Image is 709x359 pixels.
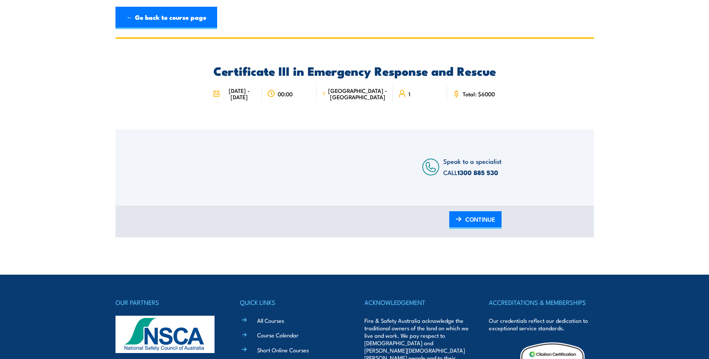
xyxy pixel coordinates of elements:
[465,209,495,229] span: CONTINUE
[257,331,299,339] a: Course Calendar
[115,316,215,353] img: nsca-logo-footer
[443,156,502,177] span: Speak to a specialist CALL
[240,297,345,308] h4: QUICK LINKS
[278,91,293,97] span: 00:00
[489,297,594,308] h4: ACCREDITATIONS & MEMBERSHIPS
[115,297,220,308] h4: OUR PARTNERS
[364,297,469,308] h4: ACKNOWLEDGEMENT
[328,87,388,100] span: [GEOGRAPHIC_DATA] - [GEOGRAPHIC_DATA]
[257,346,309,354] a: Short Online Courses
[457,168,498,177] a: 1300 885 530
[207,65,502,76] h2: Certificate III in Emergency Response and Rescue
[222,87,257,100] span: [DATE] - [DATE]
[409,91,410,97] span: 1
[489,317,594,332] p: Our credentials reflect our dedication to exceptional service standards.
[115,7,217,29] a: ← Go back to course page
[257,316,284,324] a: All Courses
[463,91,495,97] span: Total: $6000
[449,211,502,229] a: CONTINUE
